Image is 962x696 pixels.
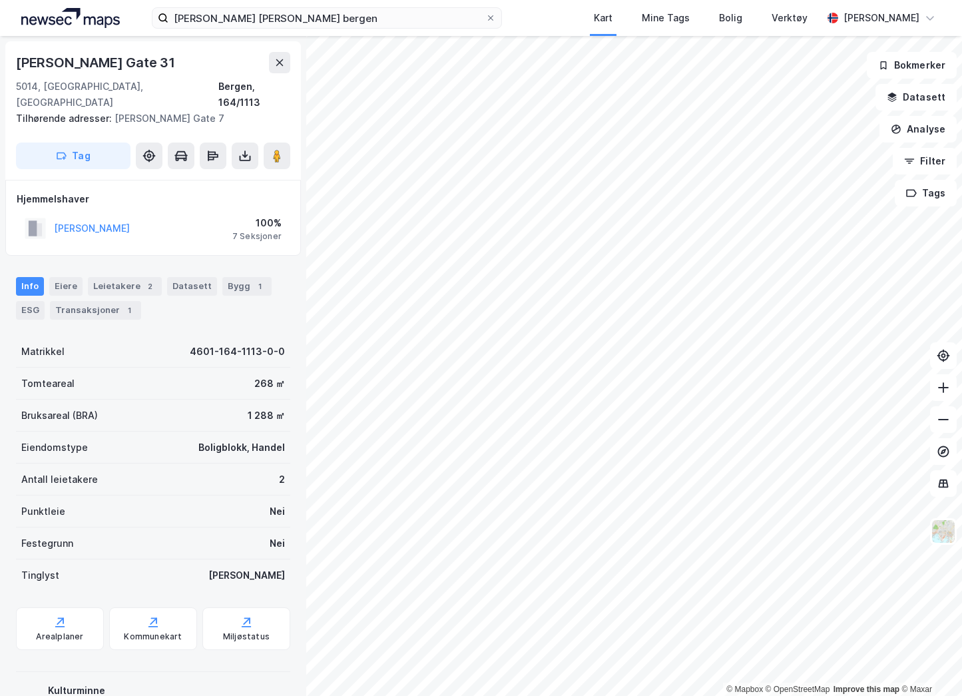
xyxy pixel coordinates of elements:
div: Eiere [49,277,83,296]
div: Tomteareal [21,376,75,392]
img: logo.a4113a55bc3d86da70a041830d287a7e.svg [21,8,120,28]
a: Improve this map [834,685,899,694]
div: 100% [232,215,282,231]
div: Punktleie [21,504,65,520]
div: Bolig [719,10,742,26]
div: 1 [253,280,266,293]
div: [PERSON_NAME] [208,567,285,583]
button: Analyse [879,116,957,143]
div: Miljøstatus [223,631,270,642]
img: Z [931,519,956,544]
button: Datasett [875,84,957,111]
div: Kontrollprogram for chat [895,632,962,696]
div: 1 288 ㎡ [248,408,285,424]
div: 4601-164-1113-0-0 [190,344,285,360]
div: Transaksjoner [50,301,141,320]
div: Datasett [167,277,217,296]
div: 5014, [GEOGRAPHIC_DATA], [GEOGRAPHIC_DATA] [16,79,218,111]
div: Boligblokk, Handel [198,440,285,456]
div: 2 [143,280,156,293]
div: [PERSON_NAME] Gate 31 [16,52,178,73]
input: Søk på adresse, matrikkel, gårdeiere, leietakere eller personer [168,8,485,28]
div: 268 ㎡ [254,376,285,392]
div: ESG [16,301,45,320]
button: Filter [893,148,957,174]
div: Bygg [222,277,272,296]
div: 2 [279,472,285,488]
div: Nei [270,504,285,520]
div: Arealplaner [36,631,83,642]
div: [PERSON_NAME] [843,10,919,26]
a: OpenStreetMap [766,685,830,694]
div: 1 [122,304,136,317]
div: Hjemmelshaver [17,191,290,207]
div: Kommunekart [124,631,182,642]
button: Bokmerker [867,52,957,79]
div: Eiendomstype [21,440,88,456]
button: Tags [895,180,957,206]
div: Antall leietakere [21,472,98,488]
span: Tilhørende adresser: [16,113,115,124]
a: Mapbox [726,685,763,694]
div: 7 Seksjoner [232,231,282,242]
div: Bruksareal (BRA) [21,408,98,424]
div: Mine Tags [642,10,690,26]
div: Verktøy [772,10,808,26]
div: Nei [270,535,285,551]
button: Tag [16,143,130,169]
div: Leietakere [88,277,162,296]
div: Festegrunn [21,535,73,551]
div: Kart [594,10,612,26]
iframe: Chat Widget [895,632,962,696]
div: Info [16,277,44,296]
div: [PERSON_NAME] Gate 7 [16,111,280,127]
div: Bergen, 164/1113 [218,79,290,111]
div: Tinglyst [21,567,59,583]
div: Matrikkel [21,344,65,360]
